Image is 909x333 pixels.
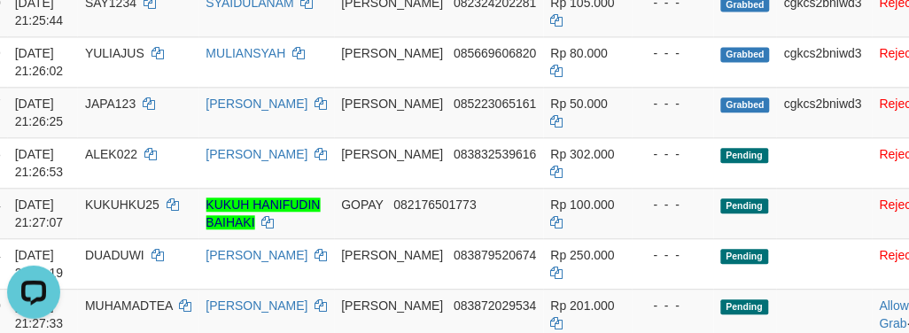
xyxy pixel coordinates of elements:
[551,197,615,212] span: Rp 100.000
[454,147,536,161] span: Copy 083832539616 to clipboard
[7,7,60,60] button: Open LiveChat chat widget
[551,248,615,262] span: Rp 250.000
[85,248,144,262] span: DUADUWI
[342,298,444,313] span: [PERSON_NAME]
[206,197,321,229] a: KUKUH HANIFUDIN BAIHAKI
[85,97,136,111] span: JAPA123
[342,147,444,161] span: [PERSON_NAME]
[342,248,444,262] span: [PERSON_NAME]
[15,197,64,229] span: [DATE] 21:27:07
[85,46,144,60] span: YULIAJUS
[551,298,615,313] span: Rp 201.000
[454,298,536,313] span: Copy 083872029534 to clipboard
[206,46,286,60] a: MULIANSYAH
[721,249,769,264] span: Pending
[454,248,536,262] span: Copy 083879520674 to clipboard
[15,248,64,280] span: [DATE] 21:27:19
[640,44,707,62] div: - - -
[206,298,308,313] a: [PERSON_NAME]
[15,97,64,128] span: [DATE] 21:26:25
[454,46,536,60] span: Copy 085669606820 to clipboard
[15,46,64,78] span: [DATE] 21:26:02
[777,87,873,137] td: cgkcs2bniwd3
[640,145,707,163] div: - - -
[721,97,771,112] span: Grabbed
[342,46,444,60] span: [PERSON_NAME]
[85,298,173,313] span: MUHAMADTEA
[206,97,308,111] a: [PERSON_NAME]
[721,299,769,314] span: Pending
[777,36,873,87] td: cgkcs2bniwd3
[551,97,609,111] span: Rp 50.000
[85,197,159,212] span: KUKUHKU25
[640,196,707,213] div: - - -
[85,147,137,161] span: ALEK022
[454,97,536,111] span: Copy 085223065161 to clipboard
[15,147,64,179] span: [DATE] 21:26:53
[551,147,615,161] span: Rp 302.000
[206,248,308,262] a: [PERSON_NAME]
[394,197,477,212] span: Copy 082176501773 to clipboard
[342,197,384,212] span: GOPAY
[551,46,609,60] span: Rp 80.000
[640,246,707,264] div: - - -
[206,147,308,161] a: [PERSON_NAME]
[640,95,707,112] div: - - -
[721,198,769,213] span: Pending
[721,148,769,163] span: Pending
[721,47,771,62] span: Grabbed
[640,297,707,314] div: - - -
[880,298,909,330] a: Allow Grab
[342,97,444,111] span: [PERSON_NAME]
